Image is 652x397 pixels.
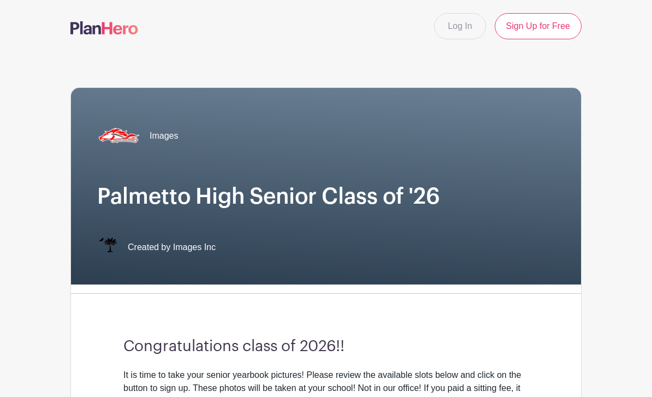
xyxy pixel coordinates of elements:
img: logo-507f7623f17ff9eddc593b1ce0a138ce2505c220e1c5a4e2b4648c50719b7d32.svg [70,21,138,34]
h3: Congratulations class of 2026!! [123,337,529,356]
h1: Palmetto High Senior Class of '26 [97,184,555,210]
a: Sign Up for Free [495,13,582,39]
img: palmetto%20transp..png [97,114,141,158]
span: Created by Images Inc [128,241,216,254]
img: IMAGES%20logo%20transparenT%20PNG%20s.png [97,236,119,258]
a: Log In [434,13,485,39]
span: Images [150,129,178,143]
